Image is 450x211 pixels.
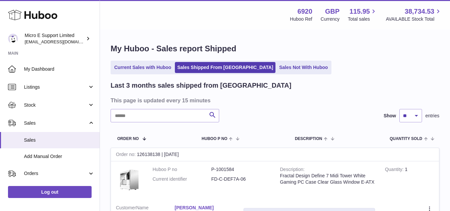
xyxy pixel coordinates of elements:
[349,7,370,16] span: 115.95
[175,62,275,73] a: Sales Shipped From [GEOGRAPHIC_DATA]
[297,7,312,16] strong: 6920
[384,113,396,119] label: Show
[211,176,270,182] dd: FD-C-DEF7A-06
[386,7,442,22] a: 38,734.53 AVAILABLE Stock Total
[380,161,439,200] td: 1
[24,102,88,108] span: Stock
[386,16,442,22] span: AVAILABLE Stock Total
[24,66,95,72] span: My Dashboard
[280,167,305,174] strong: Description
[153,166,211,173] dt: Huboo P no
[211,166,270,173] dd: P-1001584
[111,97,438,104] h3: This page is updated every 15 minutes
[111,43,439,54] h1: My Huboo - Sales report Shipped
[24,170,88,177] span: Orders
[277,62,330,73] a: Sales Not With Huboo
[325,7,339,16] strong: GBP
[8,34,18,44] img: contact@micropcsupport.com
[112,62,174,73] a: Current Sales with Huboo
[24,137,95,143] span: Sales
[321,16,340,22] div: Currency
[8,186,92,198] a: Log out
[425,113,439,119] span: entries
[405,7,434,16] span: 38,734.53
[280,173,375,185] div: Fractal Design Define 7 Midi Tower White Gaming PC Case Clear Glass Window E-ATX
[116,152,137,159] strong: Order no
[202,137,227,141] span: Huboo P no
[24,153,95,160] span: Add Manual Order
[25,32,85,45] div: Micro E Support Limited
[25,39,98,44] span: [EMAIL_ADDRESS][DOMAIN_NAME]
[116,166,143,193] img: $_57.JPG
[385,167,405,174] strong: Quantity
[117,137,139,141] span: Order No
[153,176,211,182] dt: Current identifier
[24,120,88,126] span: Sales
[390,137,422,141] span: Quantity Sold
[348,7,377,22] a: 115.95 Total sales
[111,148,439,161] div: 126138138 | [DATE]
[348,16,377,22] span: Total sales
[290,16,312,22] div: Huboo Ref
[24,84,88,90] span: Listings
[295,137,322,141] span: Description
[116,205,136,210] span: Customer
[111,81,291,90] h2: Last 3 months sales shipped from [GEOGRAPHIC_DATA]
[175,205,233,211] a: [PERSON_NAME]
